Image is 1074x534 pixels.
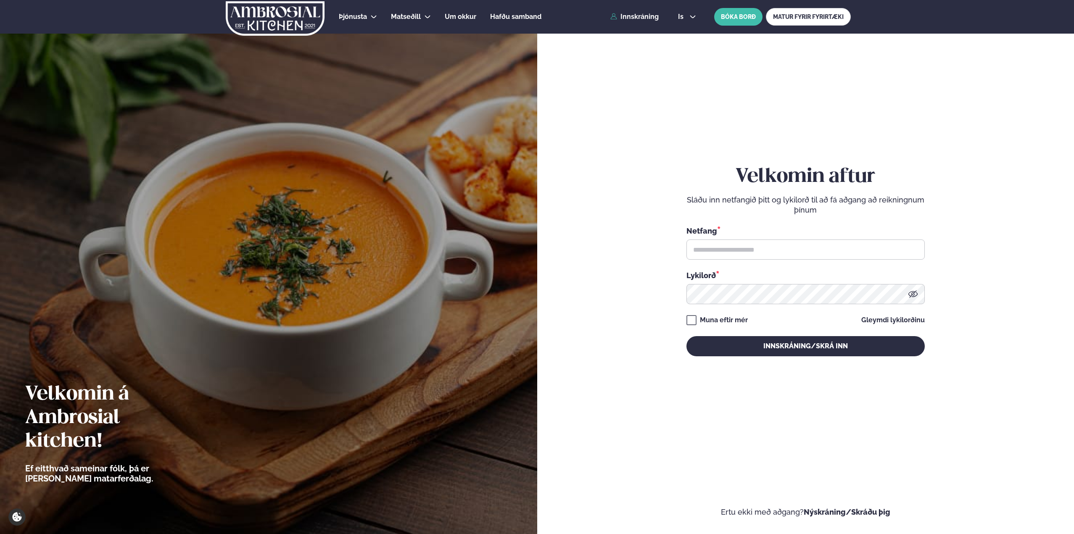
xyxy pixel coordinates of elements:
[225,1,325,36] img: logo
[686,165,925,189] h2: Velkomin aftur
[339,13,367,21] span: Þjónusta
[671,13,703,20] button: is
[25,383,200,453] h2: Velkomin á Ambrosial kitchen!
[686,225,925,236] div: Netfang
[391,12,421,22] a: Matseðill
[686,336,925,356] button: Innskráning/Skrá inn
[861,317,925,324] a: Gleymdi lykilorðinu
[714,8,763,26] button: BÓKA BORÐ
[678,13,686,20] span: is
[445,13,476,21] span: Um okkur
[490,12,541,22] a: Hafðu samband
[766,8,851,26] a: MATUR FYRIR FYRIRTÆKI
[562,507,1049,517] p: Ertu ekki með aðgang?
[804,508,890,516] a: Nýskráning/Skráðu þig
[490,13,541,21] span: Hafðu samband
[25,463,200,484] p: Ef eitthvað sameinar fólk, þá er [PERSON_NAME] matarferðalag.
[445,12,476,22] a: Um okkur
[339,12,367,22] a: Þjónusta
[8,508,26,526] a: Cookie settings
[686,195,925,215] p: Sláðu inn netfangið þitt og lykilorð til að fá aðgang að reikningnum þínum
[610,13,659,21] a: Innskráning
[391,13,421,21] span: Matseðill
[686,270,925,281] div: Lykilorð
